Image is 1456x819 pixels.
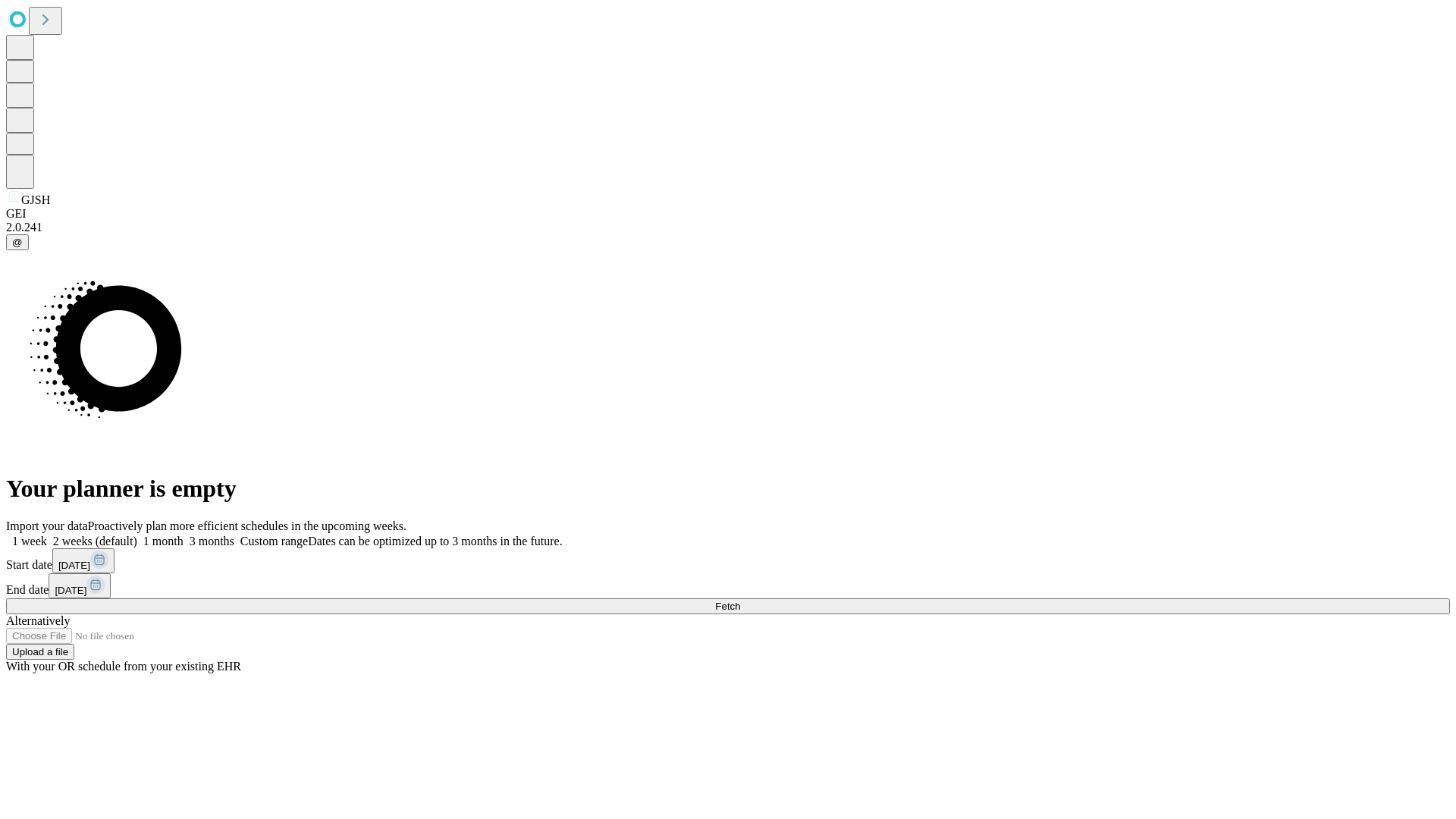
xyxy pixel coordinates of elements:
span: @ [12,237,23,248]
span: Import your data [6,519,88,532]
div: 2.0.241 [6,221,1450,234]
button: @ [6,234,29,250]
span: 2 weeks (default) [53,535,137,548]
div: GEI [6,207,1450,221]
span: Alternatively [6,614,70,627]
div: End date [6,573,1450,598]
span: [DATE] [58,560,90,571]
span: With your OR schedule from your existing EHR [6,660,241,673]
span: GJSH [21,193,50,206]
span: Fetch [715,601,740,612]
span: [DATE] [55,585,86,596]
span: Custom range [240,535,308,548]
button: [DATE] [52,548,115,573]
span: 3 months [190,535,234,548]
div: Start date [6,548,1450,573]
span: 1 week [12,535,47,548]
span: Proactively plan more efficient schedules in the upcoming weeks. [88,519,406,532]
span: 1 month [143,535,184,548]
button: [DATE] [49,573,111,598]
button: Fetch [6,598,1450,614]
button: Upload a file [6,644,74,660]
h1: Your planner is empty [6,475,1450,503]
span: Dates can be optimized up to 3 months in the future. [308,535,562,548]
